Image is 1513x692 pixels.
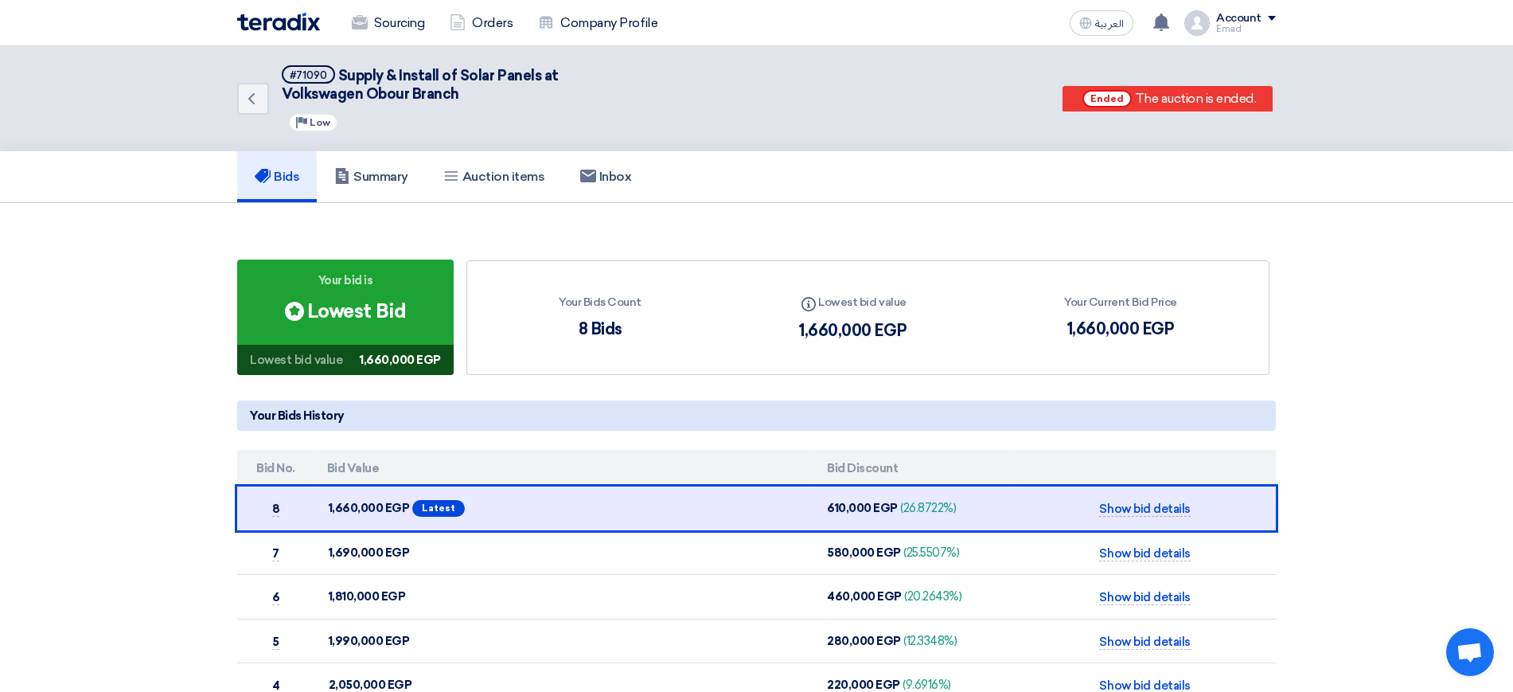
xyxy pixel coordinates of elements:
[563,151,649,202] a: Inbox
[443,169,545,185] h5: Auction items
[799,319,907,342] div: 1,660,000 EGP
[1064,294,1176,311] div: Your Current Bid Price
[272,546,279,561] span: 7
[250,351,342,369] div: Lowest bid value
[272,635,279,650] span: 5
[904,589,961,604] span: (20.2643%)
[285,297,406,326] div: Lowest Bid
[1070,10,1133,36] button: العربية
[329,588,406,606] span: 1,810,000 EGP
[814,450,1014,487] th: Bid Discount
[426,151,563,202] a: Auction items
[903,678,951,692] span: (9.6916%)
[827,545,901,560] span: 580,000 EGP
[329,632,410,651] span: 1,990,000 EGP
[1135,89,1257,108] div: The auction is ended.
[900,501,956,515] span: (26.8722%)
[799,293,907,312] div: Lowest bid value
[237,13,320,31] img: Teradix logo
[559,294,641,311] div: Your Bids Count
[559,317,641,341] div: 8 Bids
[1446,628,1494,676] a: Open chat
[237,151,317,202] a: Bids
[1216,25,1276,33] div: Emad
[903,634,957,648] span: (12.3348%)
[827,589,902,604] span: 460,000 EGP
[1099,635,1190,650] span: Show bid details
[329,544,410,562] span: 1,690,000 EGP
[1082,90,1132,108] span: Ended
[1216,12,1261,25] div: Account
[334,169,408,185] h5: Summary
[827,501,898,515] span: 610,000 EGP
[827,634,901,648] span: 280,000 EGP
[318,272,373,289] span: Your bid is
[339,6,437,41] a: Sourcing
[360,351,441,369] div: 1,660,000 EGP
[310,117,330,128] span: Low
[415,503,462,513] span: Latest
[255,169,299,185] h5: Bids
[903,545,959,560] span: (25.5507%)
[1099,502,1190,517] span: Show bid details
[237,401,1276,431] h5: Your Bids History
[317,151,426,202] a: Summary
[237,450,314,487] th: Bid No.
[272,590,280,605] span: 6
[290,70,327,80] div: #71090
[1099,590,1190,605] span: Show bid details
[272,502,280,517] span: 8
[282,65,632,104] h5: Supply & Install of Solar Panels at Volkswagen Obour Branch
[314,450,814,487] th: Bid Value
[1184,10,1210,36] img: profile_test.png
[1099,546,1190,561] span: Show bid details
[1095,18,1124,29] span: العربية
[525,6,670,41] a: Company Profile
[827,678,900,692] span: 220,000 EGP
[1064,317,1176,341] div: 1,660,000 EGP
[437,6,525,41] a: Orders
[282,67,559,103] span: Supply & Install of Solar Panels at Volkswagen Obour Branch
[580,169,632,185] h5: Inbox
[329,499,410,518] span: 1,660,000 EGP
